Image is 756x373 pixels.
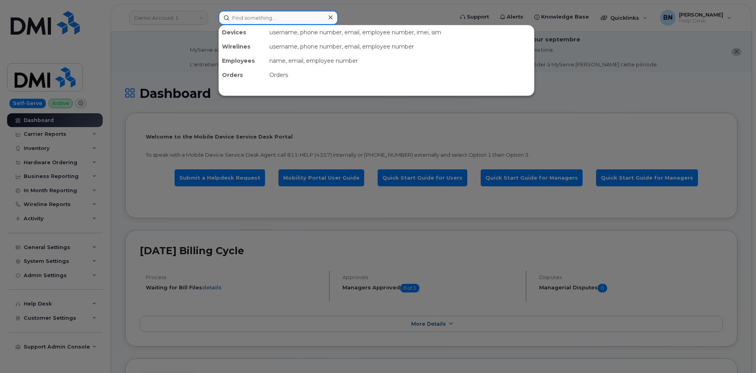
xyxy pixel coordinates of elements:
div: Orders [219,68,266,82]
div: username, phone number, email, employee number, imei, sim [266,25,534,39]
div: username, phone number, email, employee number [266,39,534,54]
div: Wirelines [219,39,266,54]
div: Employees [219,54,266,68]
div: name, email, employee number [266,54,534,68]
div: Devices [219,25,266,39]
div: Orders [266,68,534,82]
